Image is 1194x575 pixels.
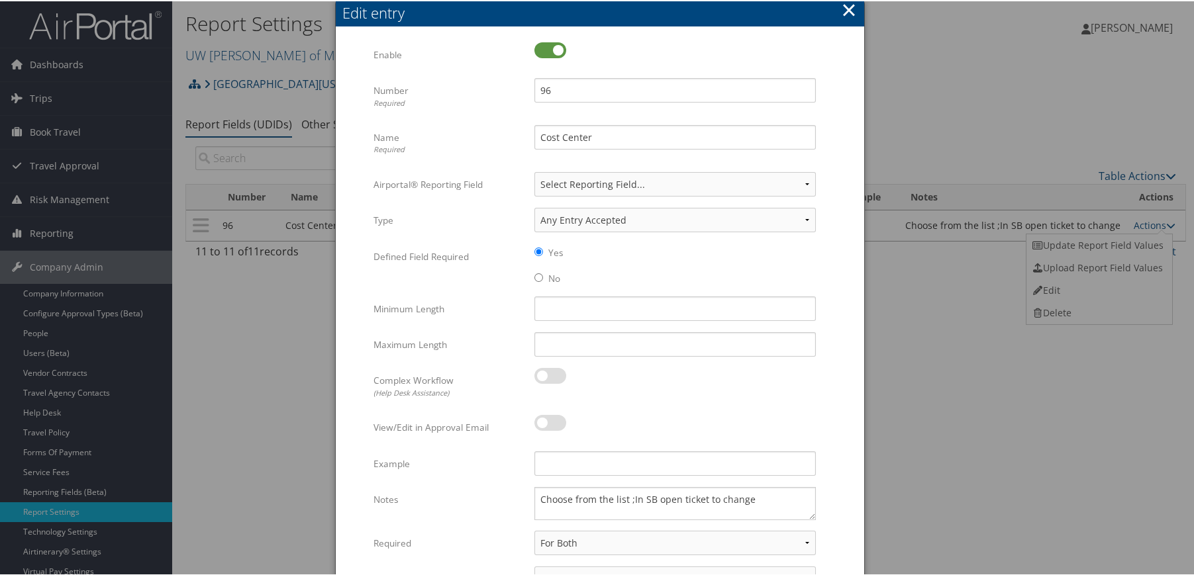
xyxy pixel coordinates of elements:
[342,1,864,22] div: Edit entry
[373,171,524,196] label: Airportal® Reporting Field
[373,367,524,403] label: Complex Workflow
[548,245,563,258] label: Yes
[373,124,524,160] label: Name
[373,41,524,66] label: Enable
[373,97,524,108] div: Required
[373,529,524,554] label: Required
[373,486,524,511] label: Notes
[373,206,524,232] label: Type
[373,386,524,398] div: (Help Desk Assistance)
[373,331,524,356] label: Maximum Length
[548,271,560,284] label: No
[373,295,524,320] label: Minimum Length
[373,243,524,268] label: Defined Field Required
[373,77,524,113] label: Number
[373,143,524,154] div: Required
[373,414,524,439] label: View/Edit in Approval Email
[373,450,524,475] label: Example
